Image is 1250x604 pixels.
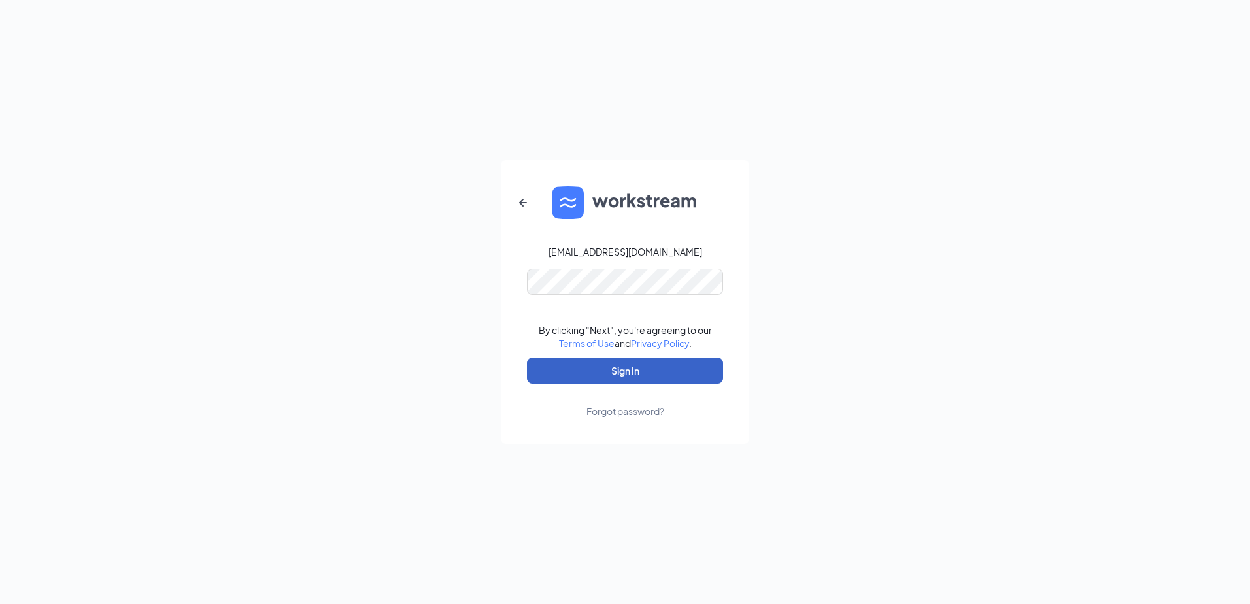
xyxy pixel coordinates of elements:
[552,186,698,219] img: WS logo and Workstream text
[527,358,723,384] button: Sign In
[586,405,664,418] div: Forgot password?
[515,195,531,210] svg: ArrowLeftNew
[586,384,664,418] a: Forgot password?
[507,187,539,218] button: ArrowLeftNew
[539,324,712,350] div: By clicking "Next", you're agreeing to our and .
[549,245,702,258] div: [EMAIL_ADDRESS][DOMAIN_NAME]
[631,337,689,349] a: Privacy Policy
[559,337,615,349] a: Terms of Use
